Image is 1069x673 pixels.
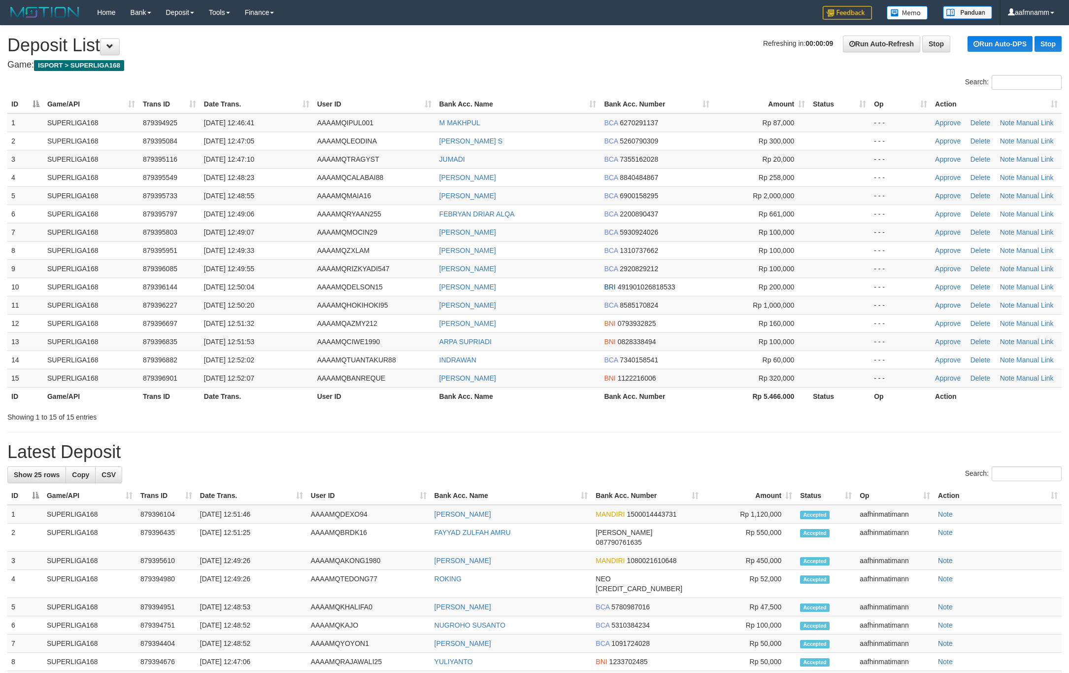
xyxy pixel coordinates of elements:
[604,265,618,273] span: BCA
[870,223,931,241] td: - - -
[317,210,381,218] span: AAAAMQRYAAN255
[620,210,658,218] span: Copy 2200890437 to clipboard
[870,150,931,168] td: - - -
[992,75,1062,90] input: Search:
[434,557,491,565] a: [PERSON_NAME]
[204,155,254,163] span: [DATE] 12:47:10
[935,210,961,218] a: Approve
[307,487,431,505] th: User ID: activate to sort column ascending
[702,524,796,552] td: Rp 550,000
[1016,356,1054,364] a: Manual Link
[136,487,196,505] th: Trans ID: activate to sort column ascending
[938,529,953,536] a: Note
[7,442,1062,462] h1: Latest Deposit
[702,505,796,524] td: Rp 1,120,000
[43,168,139,186] td: SUPERLIGA168
[143,283,177,291] span: 879396144
[439,119,480,127] a: M MAKHPUL
[143,265,177,273] span: 879396085
[1016,119,1054,127] a: Manual Link
[759,265,794,273] span: Rp 100,000
[43,296,139,314] td: SUPERLIGA168
[870,314,931,332] td: - - -
[143,192,177,200] span: 879395733
[938,557,953,565] a: Note
[317,356,396,364] span: AAAAMQTUANTAKUR88
[938,658,953,666] a: Note
[139,95,200,113] th: Trans ID: activate to sort column ascending
[618,374,656,382] span: Copy 1122216006 to clipboard
[965,75,1062,90] label: Search:
[604,228,618,236] span: BCA
[1000,338,1015,346] a: Note
[970,174,990,181] a: Delete
[204,374,254,382] span: [DATE] 12:52:07
[970,301,990,309] a: Delete
[934,487,1062,505] th: Action: activate to sort column ascending
[7,296,43,314] td: 11
[7,168,43,186] td: 4
[204,283,254,291] span: [DATE] 12:50:04
[970,210,990,218] a: Delete
[95,466,122,483] a: CSV
[434,639,491,647] a: [PERSON_NAME]
[7,278,43,296] td: 10
[970,228,990,236] a: Delete
[938,603,953,611] a: Note
[604,247,618,254] span: BCA
[1000,192,1015,200] a: Note
[317,228,377,236] span: AAAAMQMOCIN29
[7,505,43,524] td: 1
[970,119,990,127] a: Delete
[931,95,1062,113] th: Action: activate to sort column ascending
[143,301,177,309] span: 879396227
[970,319,990,327] a: Delete
[759,228,794,236] span: Rp 100,000
[604,356,618,364] span: BCA
[7,132,43,150] td: 2
[938,621,953,629] a: Note
[43,332,139,351] td: SUPERLIGA168
[604,319,615,327] span: BNI
[317,338,380,346] span: AAAAMQCIWE1990
[66,466,96,483] a: Copy
[204,192,254,200] span: [DATE] 12:48:55
[7,113,43,132] td: 1
[970,247,990,254] a: Delete
[870,241,931,259] td: - - -
[7,487,43,505] th: ID: activate to sort column descending
[143,174,177,181] span: 879395549
[204,356,254,364] span: [DATE] 12:52:02
[1016,374,1054,382] a: Manual Link
[620,174,658,181] span: Copy 8840484867 to clipboard
[970,155,990,163] a: Delete
[870,332,931,351] td: - - -
[759,137,794,145] span: Rp 300,000
[143,374,177,382] span: 879396901
[439,265,496,273] a: [PERSON_NAME]
[935,283,961,291] a: Approve
[618,283,675,291] span: Copy 491901026818533 to clipboard
[434,510,491,518] a: [PERSON_NAME]
[759,174,794,181] span: Rp 258,000
[439,319,496,327] a: [PERSON_NAME]
[1016,210,1054,218] a: Manual Link
[759,283,794,291] span: Rp 200,000
[970,374,990,382] a: Delete
[143,338,177,346] span: 879396835
[935,319,961,327] a: Approve
[204,137,254,145] span: [DATE] 12:47:05
[759,210,794,218] span: Rp 661,000
[753,192,794,200] span: Rp 2,000,000
[43,241,139,259] td: SUPERLIGA168
[935,374,961,382] a: Approve
[43,205,139,223] td: SUPERLIGA168
[870,259,931,278] td: - - -
[43,387,139,405] th: Game/API
[317,319,377,327] span: AAAAMQAZMY212
[204,119,254,127] span: [DATE] 12:46:41
[143,155,177,163] span: 879395116
[604,338,615,346] span: BNI
[870,186,931,205] td: - - -
[43,186,139,205] td: SUPERLIGA168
